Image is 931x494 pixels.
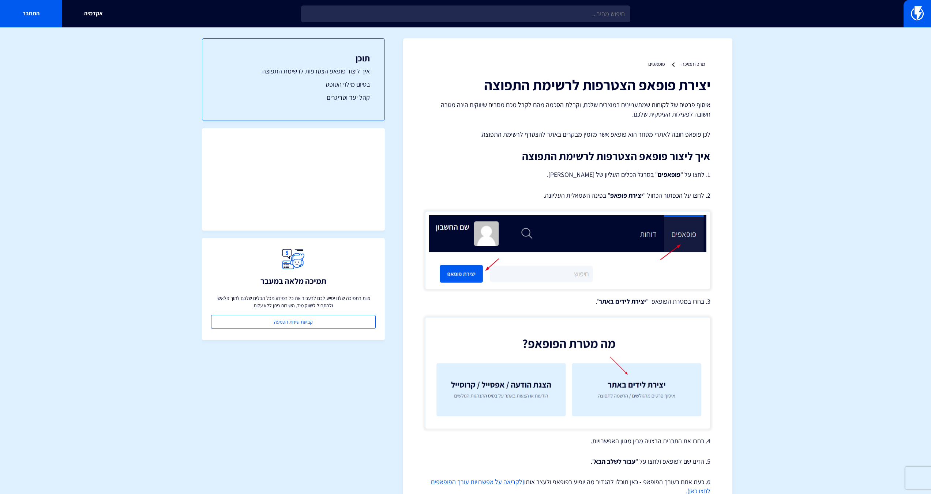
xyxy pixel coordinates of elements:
[610,191,643,199] strong: יצירת פופאפ
[301,5,630,22] input: חיפוש מהיר...
[594,457,635,465] strong: עבור לשלב הבא
[682,61,705,67] a: מרכז תמיכה
[425,457,710,466] p: 5. הזינו שם לפופאפ ולחצו על " ".
[425,77,710,93] h1: יצירת פופאפ הצטרפות לרשימת התפוצה
[425,436,710,446] p: 4. בחרו את התבנית הרצויה מבין מגוון האפשרויות.
[425,150,710,162] h2: איך ליצור פופאפ הצטרפות לרשימת התפוצה
[217,53,370,63] h3: תוכן
[211,294,376,309] p: צוות התמיכה שלנו יסייע לכם להעביר את כל המידע מכל הכלים שלכם לתוך פלאשי ולהתחיל לשווק מיד, השירות...
[260,277,326,285] h3: תמיכה מלאה במעבר
[217,80,370,89] a: בסיום מילוי הטופס
[599,297,646,305] strong: יצירת לידים באתר
[658,170,680,179] strong: פופאפים
[217,66,370,76] a: איך ליצור פופאפ הצטרפות לרשימת התפוצה
[425,170,710,180] p: 1. לחצו על " " בסרגל הכלים העליון של [PERSON_NAME].
[425,297,710,306] p: 3. בחרו במטרת הפופאפ " ".
[425,130,710,139] p: לכן פופאפ חובה לאתרי מסחר הוא פופאפ אשר מזמין מבקרים באתר להצטרף לרשימת התפוצה.
[425,100,710,119] p: איסוף פרטים של לקוחות שמתעניינים במוצרים שלכם, וקבלת הסכמה מהם לקבל מכם מסרים שיווקים הינה מטרה ח...
[211,315,376,329] a: קביעת שיחת הטמעה
[648,61,665,67] a: פופאפים
[425,191,710,200] p: 2. לחצו על הכפתור הכחול " " בפינה השמאלית העליונה.
[217,93,370,102] a: קהל יעד וטריגרים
